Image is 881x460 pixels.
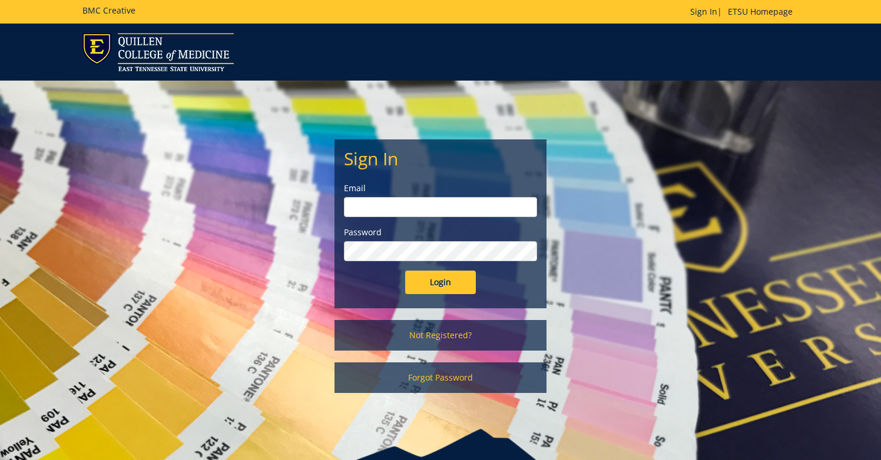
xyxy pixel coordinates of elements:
h5: BMC Creative [82,6,135,15]
a: Sign In [690,6,717,17]
img: ETSU logo [82,33,234,71]
h2: Sign In [344,149,537,168]
p: | [690,6,799,18]
a: Forgot Password [334,362,547,393]
label: Email [344,182,537,194]
label: Password [344,226,537,238]
a: ETSU Homepage [722,6,799,17]
input: Login [405,271,476,294]
a: Not Registered? [334,320,547,351]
